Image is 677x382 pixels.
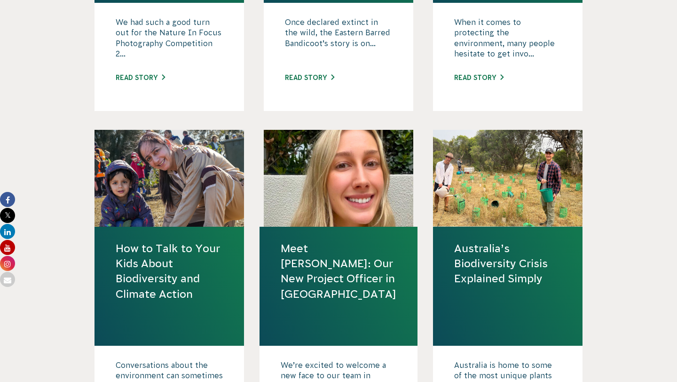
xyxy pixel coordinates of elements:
[454,74,504,81] a: Read story
[454,241,561,286] a: Australia’s Biodiversity Crisis Explained Simply
[285,74,334,81] a: Read story
[454,17,561,64] p: When it comes to protecting the environment, many people hesitate to get invo...
[285,17,392,64] p: Once declared extinct in the wild, the Eastern Barred Bandicoot’s story is on...
[281,241,396,302] a: Meet [PERSON_NAME]: Our New Project Officer in [GEOGRAPHIC_DATA]
[116,241,223,302] a: How to Talk to Your Kids About Biodiversity and Climate Action
[116,74,165,81] a: Read story
[116,17,223,64] p: We had such a good turn out for the Nature In Focus Photography Competition 2...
